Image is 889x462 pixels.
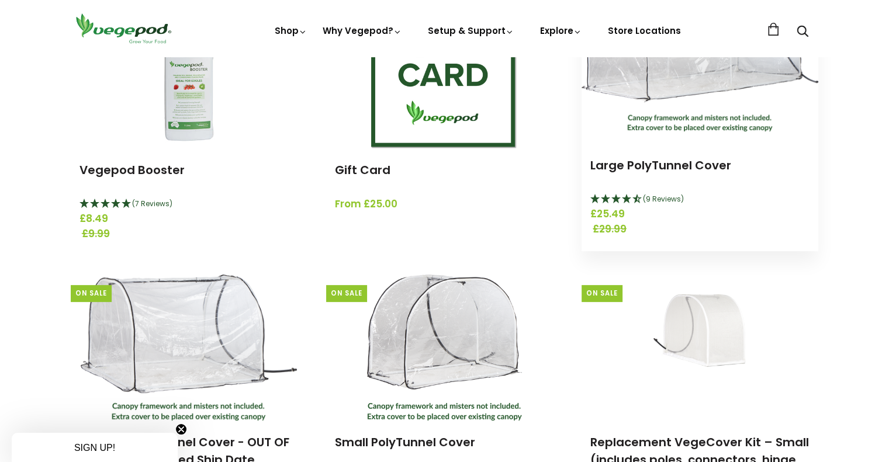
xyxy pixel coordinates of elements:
[132,199,172,209] span: 5 Stars - 7 Reviews
[116,2,262,148] img: Vegepod Booster
[275,25,307,37] a: Shop
[175,423,187,435] button: Close teaser
[335,434,475,450] a: Small PolyTunnel Cover
[81,275,297,421] img: Medium PolyTunnel Cover - OUT OF STOCK - Estimated Ship Date September 15th
[653,275,746,421] img: Replacement VegeCover Kit – Small (includes poles, connectors, hinge clips, misters and mesh cover)
[74,443,115,453] span: SIGN UP!
[582,10,818,132] img: Large PolyTunnel Cover
[79,162,185,178] a: Vegepod Booster
[643,194,684,204] span: 4.44 Stars - 9 Reviews
[335,197,554,212] span: From £25.00
[540,25,582,37] a: Explore
[428,25,514,37] a: Setup & Support
[335,162,390,178] a: Gift Card
[371,2,517,148] img: Gift Card
[590,157,731,173] a: Large PolyTunnel Cover
[79,197,299,212] div: 5 Stars - 7 Reviews
[71,12,176,45] img: Vegepod
[12,433,178,462] div: SIGN UP!Close teaser
[593,222,812,237] span: £29.99
[608,25,681,37] a: Store Locations
[797,26,808,39] a: Search
[82,227,301,242] span: £9.99
[79,211,299,227] span: £8.49
[590,192,810,207] div: 4.44 Stars - 9 Reviews
[590,207,810,222] span: £25.49
[367,275,521,421] img: Small PolyTunnel Cover
[323,25,402,37] a: Why Vegepod?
